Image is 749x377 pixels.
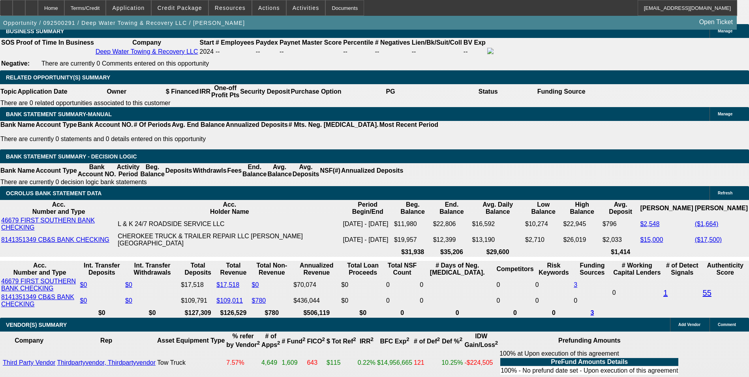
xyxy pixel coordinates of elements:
b: $ Tot Ref [327,338,356,345]
th: Most Recent Period [379,121,439,129]
sup: 2 [370,336,373,342]
a: $780 [252,297,266,304]
div: -- [375,48,410,55]
b: FICO [307,338,325,345]
th: Funding Source [537,84,586,99]
td: $115 [326,350,357,376]
sup: 2 [277,340,280,346]
th: Total Loan Proceeds [341,262,385,277]
a: $0 [80,281,87,288]
b: # Fund [282,338,306,345]
td: L & K 24/7 ROADSIDE SERVICE LLC [117,217,342,232]
td: $11,980 [394,217,432,232]
span: Comment [718,322,736,327]
th: $35,206 [433,248,471,256]
sup: 2 [353,336,356,342]
sup: 2 [257,340,260,346]
th: Total Deposits [180,262,215,277]
div: -- [280,48,342,55]
td: 0 [496,277,534,292]
th: PG [342,84,439,99]
b: Paydex [256,39,278,46]
td: 0 [535,293,573,308]
b: Lien/Bk/Suit/Coll [412,39,462,46]
td: 7.57% [226,350,260,376]
th: Low Balance [525,201,562,216]
span: -- [216,48,220,55]
span: Resources [215,5,246,11]
th: $0 [80,309,124,317]
a: 3 [590,309,594,316]
b: BV Exp [464,39,486,46]
button: Actions [252,0,286,15]
b: % refer by Vendor [226,333,260,348]
th: $29,600 [471,248,524,256]
th: 0 [535,309,573,317]
button: Credit Package [152,0,208,15]
b: Asset Equipment Type [157,337,225,344]
th: Application Date [17,84,68,99]
b: # Employees [216,39,254,46]
td: $2,710 [525,232,562,247]
button: Activities [287,0,325,15]
th: $506,119 [293,309,340,317]
a: ($1,664) [695,221,719,227]
td: 100% - No prefund date set - Upon execution of this agreement [500,367,678,375]
a: $0 [252,281,259,288]
th: $0 [341,309,385,317]
th: $ Financed [165,84,199,99]
th: Bank Account NO. [77,121,133,129]
th: Owner [68,84,165,99]
th: # Days of Neg. [MEDICAL_DATA]. [419,262,495,277]
td: 2024 [199,47,214,56]
th: End. Balance [242,163,267,178]
a: $2,548 [640,221,659,227]
td: $12,399 [433,232,471,247]
td: [DATE] - [DATE] [343,217,393,232]
span: Manage [718,112,732,116]
th: Acc. Holder Name [117,201,342,216]
td: $14,956,665 [377,350,413,376]
span: Opportunity / 092500291 / Deep Water Towing & Recovery LLC / [PERSON_NAME] [3,20,245,26]
th: Account Type [35,163,77,178]
b: Prefunding Amounts [558,337,621,344]
td: 643 [306,350,325,376]
td: $22,945 [563,217,601,232]
a: $15,000 [640,236,663,243]
b: Percentile [343,39,373,46]
th: $1,414 [602,248,639,256]
th: Authenticity Score [702,262,748,277]
th: Status [439,84,537,99]
div: $436,044 [293,297,340,304]
th: IRR [199,84,211,99]
a: $0 [80,297,87,304]
td: 4,649 [261,350,280,376]
td: $2,033 [602,232,639,247]
th: Avg. End Balance [171,121,225,129]
div: -- [343,48,373,55]
button: Application [106,0,150,15]
th: Competitors [496,262,534,277]
div: 100% at Upon execution of this agreement [499,350,679,375]
th: $127,309 [180,309,215,317]
a: 1 [663,288,668,297]
th: Annualized Revenue [293,262,340,277]
span: Manage [718,29,732,33]
th: Account Type [35,121,77,129]
td: Tow Truck [157,350,225,376]
td: $13,190 [471,232,524,247]
th: Sum of the Total NSF Count and Total Overdraft Fee Count from Ocrolus [386,262,419,277]
td: -- [255,47,278,56]
th: Int. Transfer Withdrawals [125,262,180,277]
td: 0 [419,293,495,308]
th: Period Begin/End [343,201,393,216]
b: BFC Exp [380,338,409,345]
a: 8141351349 CB&S BANK CHECKING [1,236,109,243]
span: Refresh [718,191,732,195]
td: $0 [341,293,385,308]
th: Int. Transfer Deposits [80,262,124,277]
th: Activity Period [116,163,140,178]
th: [PERSON_NAME] [640,201,693,216]
td: 0 [496,293,534,308]
td: 0.22% [357,350,376,376]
